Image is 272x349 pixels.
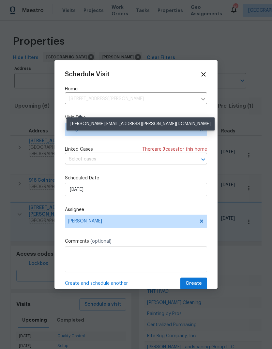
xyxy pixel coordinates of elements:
label: Scheduled Date [65,175,207,181]
button: Open [199,155,208,164]
label: Home [65,86,207,92]
span: Linked Cases [65,146,93,153]
span: (optional) [90,239,112,244]
span: Close [200,71,207,78]
div: [PERSON_NAME][EMAIL_ADDRESS][PERSON_NAME][DOMAIN_NAME] [67,117,215,130]
input: Select cases [65,154,189,164]
span: There are case s for this home [142,146,207,153]
button: Create [180,278,207,290]
input: M/D/YYYY [65,183,207,196]
label: Comments [65,238,207,245]
span: Schedule Visit [65,71,110,78]
span: 7 [163,147,165,152]
span: Create and schedule another [65,280,128,287]
label: Visit Type [65,114,207,121]
span: [PERSON_NAME] [68,219,196,224]
input: Enter in an address [65,94,197,104]
label: Assignee [65,206,207,213]
span: Create [186,280,202,288]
